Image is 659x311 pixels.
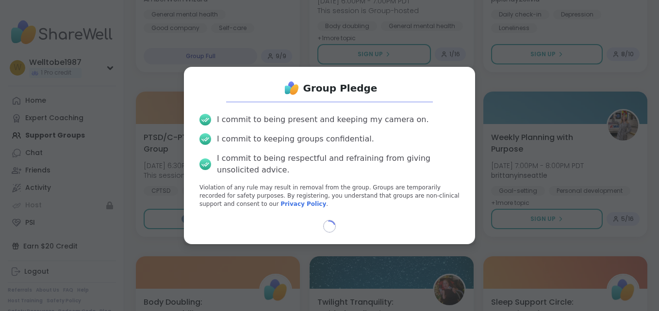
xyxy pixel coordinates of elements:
[282,78,301,98] img: ShareWell Logo
[217,114,428,125] div: I commit to being present and keeping my camera on.
[217,153,460,176] div: I commit to being respectful and refraining from giving unsolicited advice.
[303,81,378,95] h1: Group Pledge
[217,133,374,145] div: I commit to keeping groups confidential.
[280,201,326,207] a: Privacy Policy
[199,184,460,208] p: Violation of any rule may result in removal from the group. Groups are temporarily recorded for s...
